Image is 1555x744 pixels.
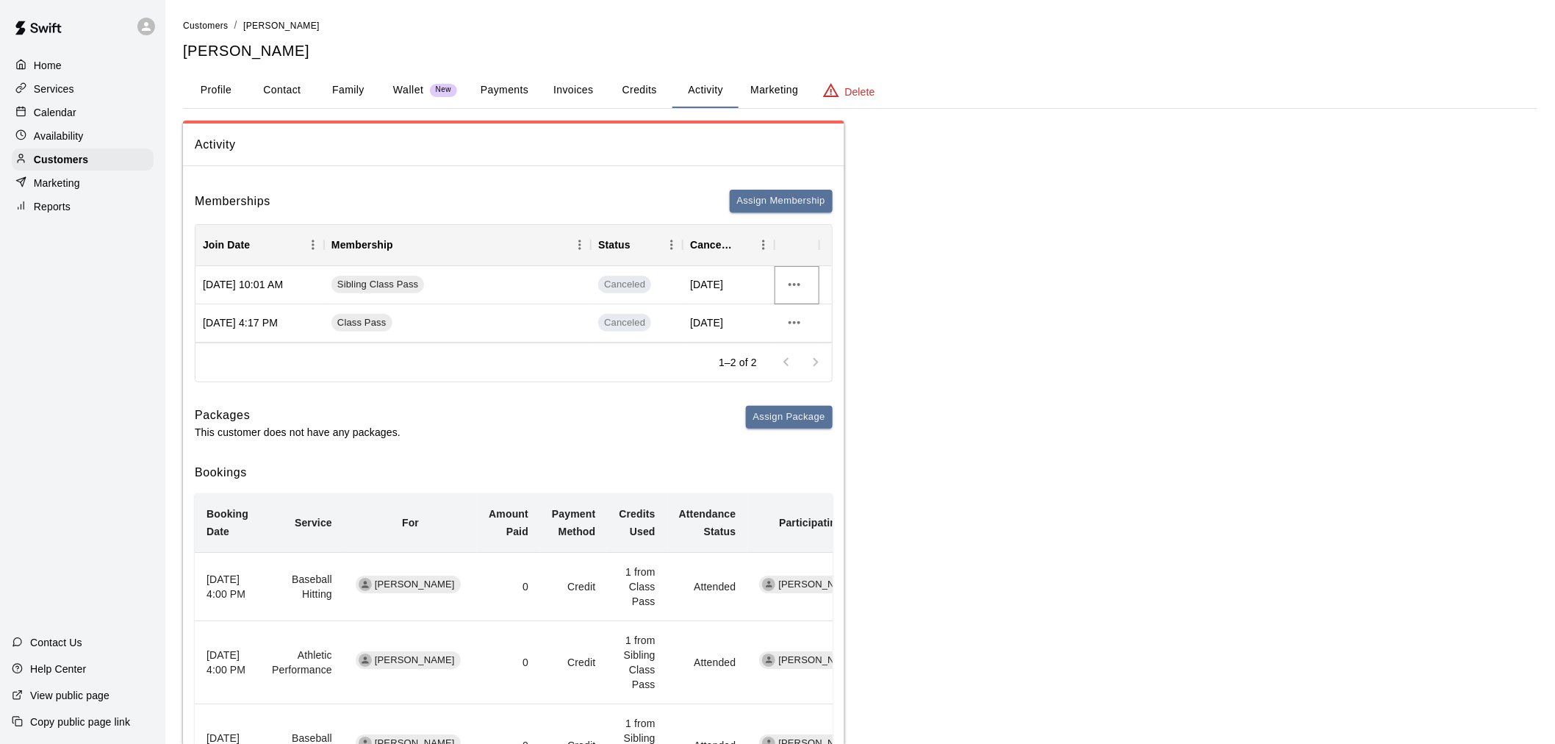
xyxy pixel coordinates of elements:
span: Activity [195,135,833,154]
button: more actions [782,310,807,335]
td: Attended [667,553,748,621]
b: Attendance Status [679,508,736,537]
td: 0 [477,553,540,621]
span: [PERSON_NAME] [772,654,864,668]
button: Payments [469,73,540,108]
a: Availability [12,125,154,147]
button: Sort [250,235,270,255]
div: Megan Bratetic [762,654,775,667]
p: Calendar [34,105,76,120]
th: [DATE] 4:00 PM [195,621,260,704]
span: Canceled [598,314,651,332]
span: [DATE] [690,277,723,292]
li: / [234,18,237,33]
button: Invoices [540,73,606,108]
p: Home [34,58,62,73]
h6: Bookings [195,463,833,482]
span: Canceled [598,278,651,292]
a: Calendar [12,101,154,124]
span: New [430,85,457,95]
span: [PERSON_NAME] [243,21,320,31]
span: Class Pass [331,316,392,330]
a: Class Pass [331,314,397,332]
div: Join Date [195,224,324,265]
button: Sort [393,235,414,255]
div: Joey Wozniak [762,578,775,591]
p: Services [34,82,74,96]
p: Wallet [393,82,424,98]
button: Credits [606,73,672,108]
a: Services [12,78,154,100]
button: Menu [661,234,683,256]
button: Contact [249,73,315,108]
button: Activity [672,73,739,108]
div: basic tabs example [183,73,1537,108]
b: Booking Date [207,508,248,537]
span: Canceled [598,316,651,330]
h5: [PERSON_NAME] [183,41,1537,61]
td: 1 from Class Pass [607,553,667,621]
a: Reports [12,196,154,218]
button: Assign Membership [730,190,833,212]
p: Marketing [34,176,80,190]
button: Sort [631,235,651,255]
td: 1 from Sibling Class Pass [607,621,667,704]
h6: Memberships [195,192,270,211]
span: [PERSON_NAME] [369,578,461,592]
span: [PERSON_NAME] [369,654,461,668]
button: Menu [302,234,324,256]
button: Family [315,73,381,108]
td: Attended [667,621,748,704]
td: Baseball Hitting [260,553,344,621]
div: Emilia McNabb [359,654,372,667]
button: Profile [183,73,249,108]
td: Credit [540,553,607,621]
div: Status [591,224,683,265]
b: Participating Staff [779,517,869,529]
button: Menu [569,234,591,256]
div: Membership [331,224,393,265]
a: Sibling Class Pass [331,276,429,293]
div: Cancel Date [683,224,775,265]
div: [DATE] 4:17 PM [195,304,324,343]
b: Payment Method [552,508,595,537]
div: [PERSON_NAME] [759,576,864,593]
a: Customers [183,19,229,31]
th: [DATE] 4:00 PM [195,553,260,621]
p: Customers [34,152,88,167]
div: [PERSON_NAME] [759,651,864,669]
span: [PERSON_NAME] [772,578,864,592]
button: Sort [732,235,753,255]
p: Copy public page link [30,715,130,729]
nav: breadcrumb [183,18,1537,34]
div: Status [598,224,631,265]
td: Credit [540,621,607,704]
b: Amount Paid [489,508,528,537]
p: Reports [34,199,71,214]
p: View public page [30,688,109,703]
p: Delete [845,85,875,99]
div: Membership [324,224,591,265]
p: 1–2 of 2 [719,355,757,370]
span: Customers [183,21,229,31]
b: Credits Used [619,508,655,537]
b: For [402,517,419,529]
a: Marketing [12,172,154,194]
button: Marketing [739,73,810,108]
h6: Packages [195,406,401,425]
div: Evan McNabb [359,578,372,591]
p: Help Center [30,662,86,676]
div: Join Date [203,224,250,265]
p: This customer does not have any packages. [195,425,401,440]
a: Home [12,54,154,76]
a: Customers [12,149,154,171]
div: Cancel Date [690,224,732,265]
div: [DATE] 10:01 AM [195,266,324,304]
